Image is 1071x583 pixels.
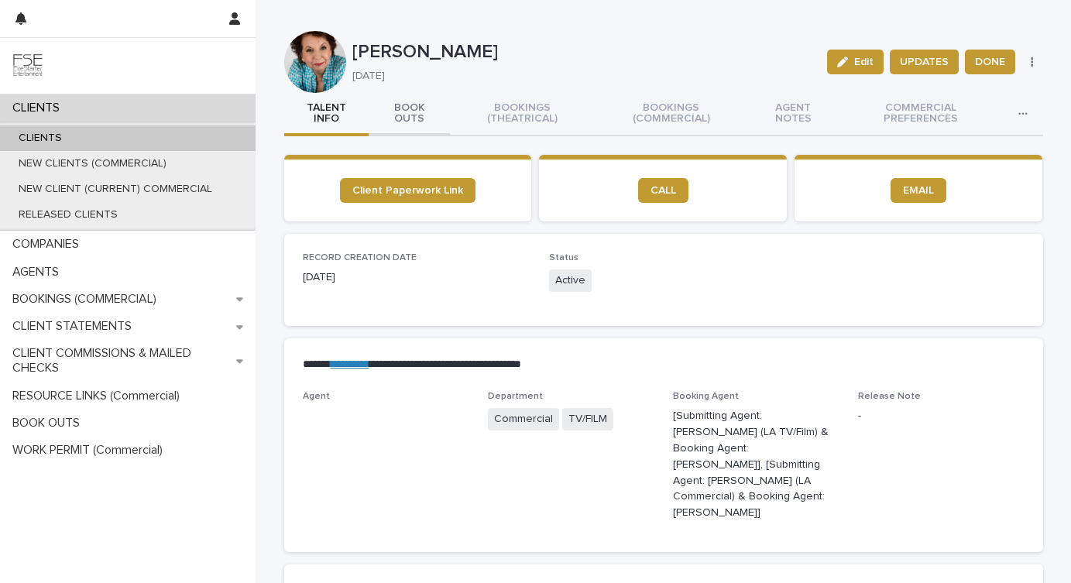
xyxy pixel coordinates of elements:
[891,178,946,203] a: EMAIL
[650,185,676,196] span: CALL
[303,269,531,286] p: [DATE]
[6,208,130,221] p: RELEASED CLIENTS
[549,253,578,262] span: Status
[839,93,1003,136] button: COMMERCIAL PREFERENCES
[854,57,874,67] span: Edit
[562,408,613,430] span: TV/FILM
[6,183,225,196] p: NEW CLIENT (CURRENT) COMMERCIAL
[975,54,1005,70] span: DONE
[6,346,236,376] p: CLIENT COMMISSIONS & MAILED CHECKS
[6,265,71,279] p: AGENTS
[284,93,369,136] button: TALENT INFO
[673,392,739,401] span: Booking Agent
[673,408,839,521] p: [Submitting Agent: [PERSON_NAME] (LA TV/Film) & Booking Agent: [PERSON_NAME]], [Submitting Agent:...
[965,50,1015,74] button: DONE
[890,50,959,74] button: UPDATES
[549,269,592,292] span: Active
[6,416,92,430] p: BOOK OUTS
[12,50,43,81] img: 9JgRvJ3ETPGCJDhvPVA5
[858,408,1025,424] p: -
[6,319,144,334] p: CLIENT STATEMENTS
[6,292,169,307] p: BOOKINGS (COMMERCIAL)
[450,93,596,136] button: BOOKINGS (THEATRICAL)
[369,93,450,136] button: BOOK OUTS
[596,93,747,136] button: BOOKINGS (COMMERCIAL)
[352,70,809,83] p: [DATE]
[6,101,72,115] p: CLIENTS
[488,408,559,430] span: Commercial
[303,392,330,401] span: Agent
[352,185,463,196] span: Client Paperwork Link
[903,185,934,196] span: EMAIL
[747,93,839,136] button: AGENT NOTES
[6,443,175,458] p: WORK PERMIT (Commercial)
[352,41,815,63] p: [PERSON_NAME]
[488,392,543,401] span: Department
[340,178,475,203] a: Client Paperwork Link
[900,54,949,70] span: UPDATES
[6,157,179,170] p: NEW CLIENTS (COMMERCIAL)
[303,253,417,262] span: RECORD CREATION DATE
[858,392,921,401] span: Release Note
[638,178,688,203] a: CALL
[6,389,192,403] p: RESOURCE LINKS (Commercial)
[827,50,884,74] button: Edit
[6,132,74,145] p: CLIENTS
[6,237,91,252] p: COMPANIES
